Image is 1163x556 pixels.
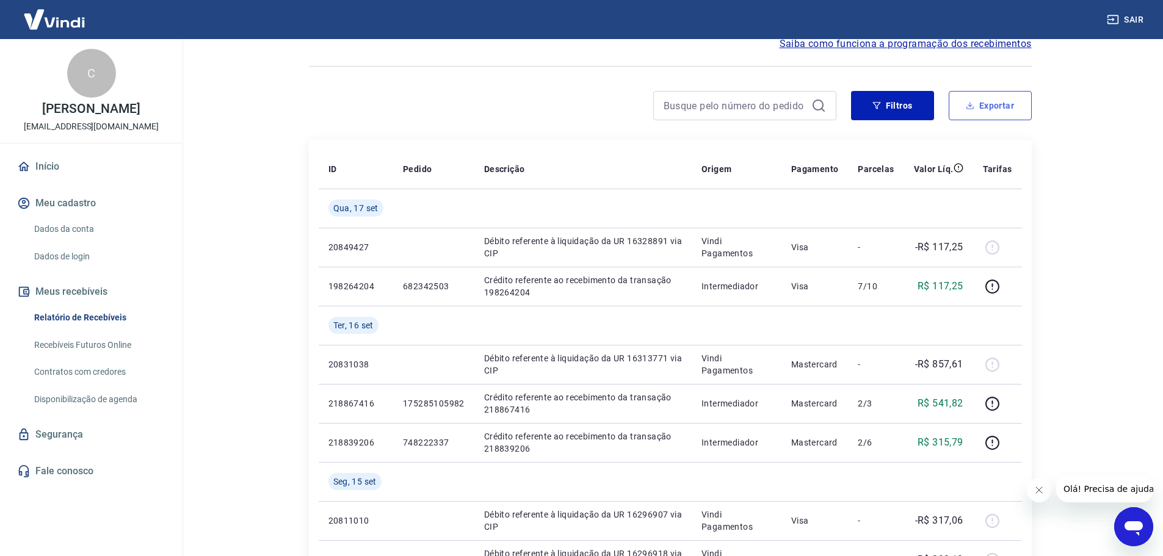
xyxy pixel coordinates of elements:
p: Débito referente à liquidação da UR 16296907 via CIP [484,508,682,533]
p: Intermediador [701,280,772,292]
p: Vindi Pagamentos [701,235,772,259]
p: Débito referente à liquidação da UR 16313771 via CIP [484,352,682,377]
p: -R$ 317,06 [915,513,963,528]
p: - [858,241,894,253]
a: Disponibilização de agenda [29,387,168,412]
span: Ter, 16 set [333,319,374,331]
p: Mastercard [791,358,839,370]
img: Vindi [15,1,94,38]
p: Intermediador [701,436,772,449]
p: 682342503 [403,280,465,292]
button: Sair [1104,9,1148,31]
p: Tarifas [983,163,1012,175]
a: Dados de login [29,244,168,269]
p: Vindi Pagamentos [701,508,772,533]
a: Relatório de Recebíveis [29,305,168,330]
p: R$ 315,79 [918,435,963,450]
p: Descrição [484,163,525,175]
a: Recebíveis Futuros Online [29,333,168,358]
iframe: Mensagem da empresa [1056,475,1153,502]
p: 748222337 [403,436,465,449]
p: -R$ 117,25 [915,240,963,255]
p: Vindi Pagamentos [701,352,772,377]
p: 218867416 [328,397,383,410]
p: 20849427 [328,241,383,253]
p: 2/3 [858,397,894,410]
a: Dados da conta [29,217,168,242]
p: Origem [701,163,731,175]
p: 2/6 [858,436,894,449]
p: ID [328,163,337,175]
a: Início [15,153,168,180]
p: Pedido [403,163,432,175]
p: Valor Líq. [914,163,954,175]
iframe: Botão para abrir a janela de mensagens [1114,507,1153,546]
iframe: Fechar mensagem [1027,478,1051,502]
p: - [858,358,894,370]
p: -R$ 857,61 [915,357,963,372]
p: - [858,514,894,527]
p: Visa [791,280,839,292]
button: Exportar [949,91,1032,120]
p: Crédito referente ao recebimento da transação 218839206 [484,430,682,455]
p: 175285105982 [403,397,465,410]
p: Mastercard [791,397,839,410]
p: R$ 117,25 [918,279,963,294]
button: Meus recebíveis [15,278,168,305]
button: Filtros [851,91,934,120]
p: Visa [791,514,839,527]
p: [EMAIL_ADDRESS][DOMAIN_NAME] [24,120,159,133]
p: Mastercard [791,436,839,449]
a: Contratos com credores [29,359,168,385]
span: Qua, 17 set [333,202,379,214]
p: Pagamento [791,163,839,175]
p: 20831038 [328,358,383,370]
a: Fale conosco [15,458,168,485]
a: Segurança [15,421,168,448]
p: 198264204 [328,280,383,292]
p: Parcelas [858,163,894,175]
p: [PERSON_NAME] [42,103,140,115]
p: Débito referente à liquidação da UR 16328891 via CIP [484,235,682,259]
p: Intermediador [701,397,772,410]
p: R$ 541,82 [918,396,963,411]
p: Visa [791,241,839,253]
p: 218839206 [328,436,383,449]
input: Busque pelo número do pedido [664,96,806,115]
p: Crédito referente ao recebimento da transação 198264204 [484,274,682,298]
div: C [67,49,116,98]
button: Meu cadastro [15,190,168,217]
p: 20811010 [328,514,383,527]
a: Saiba como funciona a programação dos recebimentos [780,37,1032,51]
span: Olá! Precisa de ajuda? [7,9,103,18]
p: 7/10 [858,280,894,292]
p: Crédito referente ao recebimento da transação 218867416 [484,391,682,416]
span: Seg, 15 set [333,475,377,488]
